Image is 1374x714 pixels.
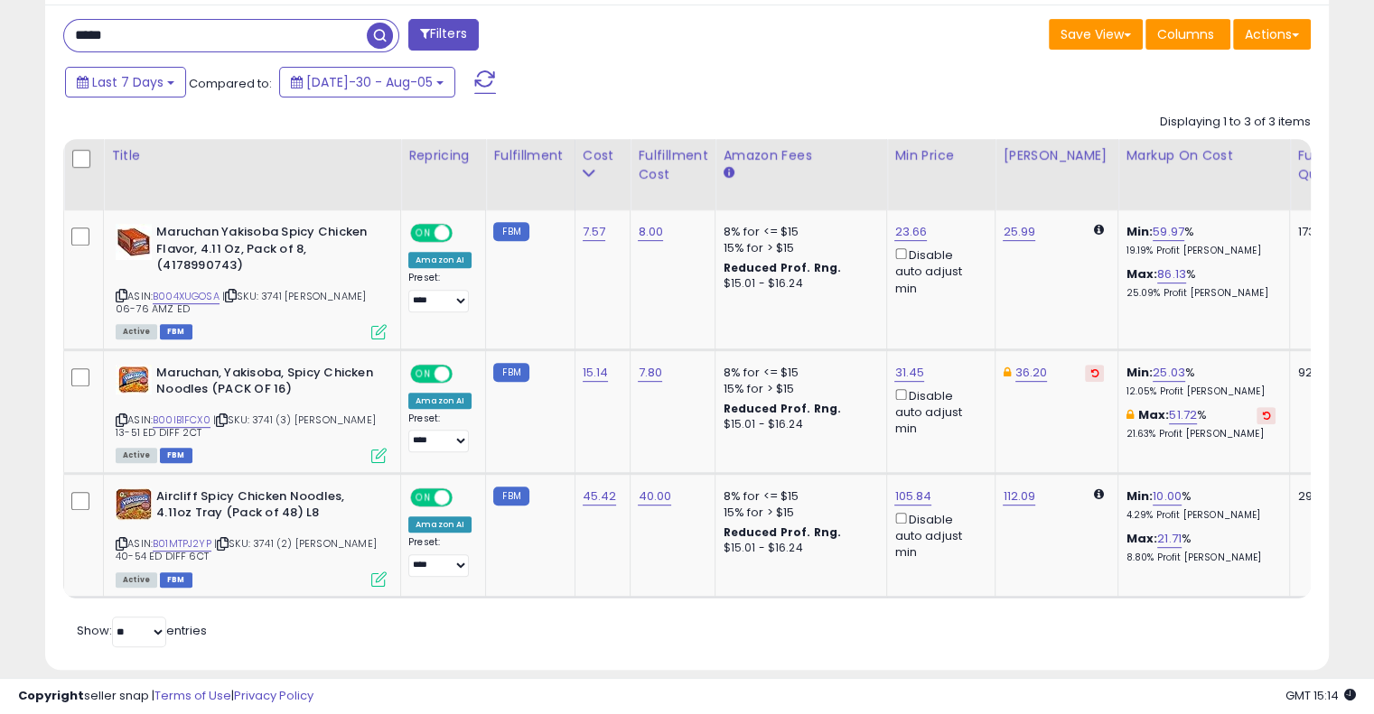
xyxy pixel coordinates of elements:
[1126,428,1276,440] p: 21.63% Profit [PERSON_NAME]
[116,488,387,585] div: ASIN:
[1126,146,1282,165] div: Markup on Cost
[1297,146,1360,184] div: Fulfillable Quantity
[1126,385,1276,398] p: 12.05% Profit [PERSON_NAME]
[116,413,376,440] span: | SKU: 3741 (3) [PERSON_NAME] 13-51 ED DIFF 2CT
[1015,364,1048,382] a: 36.20
[153,536,211,552] a: B01MTPJ2YP
[408,252,472,268] div: Amazon AI
[1145,19,1230,50] button: Columns
[306,73,433,91] span: [DATE]-30 - Aug-05
[493,487,528,505] small: FBM
[1126,223,1153,240] b: Min:
[1003,223,1035,241] a: 25.99
[408,516,472,533] div: Amazon AI
[638,487,671,505] a: 40.00
[583,146,623,165] div: Cost
[116,365,387,461] div: ASIN:
[723,505,873,521] div: 15% for > $15
[1157,25,1214,43] span: Columns
[723,224,873,240] div: 8% for <= $15
[111,146,393,165] div: Title
[65,67,186,97] button: Last 7 Days
[1126,487,1153,505] b: Min:
[1153,364,1185,382] a: 25.03
[894,245,981,297] div: Disable auto adjust min
[234,687,313,704] a: Privacy Policy
[1126,552,1276,564] p: 8.80% Profit [PERSON_NAME]
[894,487,931,505] a: 105.84
[723,417,873,432] div: $15.01 - $16.24
[723,365,873,381] div: 8% for <= $15
[723,276,873,292] div: $15.01 - $16.24
[723,524,841,540] b: Reduced Prof. Rng.
[77,622,207,639] span: Show: entries
[1153,223,1184,241] a: 59.97
[894,223,927,241] a: 23.66
[1049,19,1143,50] button: Save View
[493,222,528,241] small: FBM
[1157,530,1182,548] a: 21.71
[116,365,152,394] img: 51Wq3jhkiCL._SL40_.jpg
[1126,488,1276,522] div: %
[583,223,606,241] a: 7.57
[160,448,192,463] span: FBM
[1297,365,1353,381] div: 924
[18,688,313,705] div: seller snap | |
[894,385,981,438] div: Disable auto adjust min
[1126,509,1276,522] p: 4.29% Profit [PERSON_NAME]
[408,413,472,453] div: Preset:
[116,572,157,588] span: All listings currently available for purchase on Amazon
[493,363,528,382] small: FBM
[408,393,472,409] div: Amazon AI
[92,73,164,91] span: Last 7 Days
[1126,530,1157,547] b: Max:
[116,224,152,260] img: 51yj0wJDDdL._SL40_.jpg
[1126,245,1276,257] p: 19.19% Profit [PERSON_NAME]
[723,401,841,416] b: Reduced Prof. Rng.
[116,289,366,316] span: | SKU: 3741 [PERSON_NAME] 06-76 AMZ ED
[1126,531,1276,564] div: %
[723,488,873,505] div: 8% for <= $15
[153,413,210,428] a: B00IB1FCX0
[1003,146,1110,165] div: [PERSON_NAME]
[1233,19,1311,50] button: Actions
[450,226,479,241] span: OFF
[1126,224,1276,257] div: %
[18,687,84,704] strong: Copyright
[1169,406,1197,424] a: 51.72
[154,687,231,704] a: Terms of Use
[153,289,220,304] a: B004XUGOSA
[493,146,566,165] div: Fulfillment
[408,19,479,51] button: Filters
[1153,487,1182,505] a: 10.00
[116,536,377,563] span: | SKU: 3741 (2) [PERSON_NAME] 40-54 ED DIFF 6CT
[156,224,376,279] b: Maruchan Yakisoba Spicy Chicken Flavor, 4.11 Oz, Pack of 8, (4178990743)
[412,226,435,241] span: ON
[408,146,478,165] div: Repricing
[160,324,192,339] span: FBM
[412,366,435,381] span: ON
[1126,364,1153,381] b: Min:
[723,240,873,256] div: 15% for > $15
[450,366,479,381] span: OFF
[1003,487,1035,505] a: 112.09
[638,364,662,382] a: 7.80
[408,536,472,577] div: Preset:
[1285,687,1356,704] span: 2025-08-13 15:14 GMT
[894,509,981,561] div: Disable auto adjust min
[1126,365,1276,398] div: %
[638,223,663,241] a: 8.00
[1138,406,1170,423] b: Max:
[638,146,707,184] div: Fulfillment Cost
[189,75,272,92] span: Compared to:
[1126,407,1276,440] div: %
[583,487,617,505] a: 45.42
[723,541,873,556] div: $15.01 - $16.24
[723,165,734,181] small: Amazon Fees.
[116,324,157,339] span: All listings currently available for purchase on Amazon
[450,489,479,505] span: OFF
[1157,265,1186,283] a: 86.13
[723,381,873,397] div: 15% for > $15
[894,364,924,382] a: 31.45
[156,365,376,403] b: Maruchan, Yakisoba, Spicy Chicken Noodles (PACK OF 16)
